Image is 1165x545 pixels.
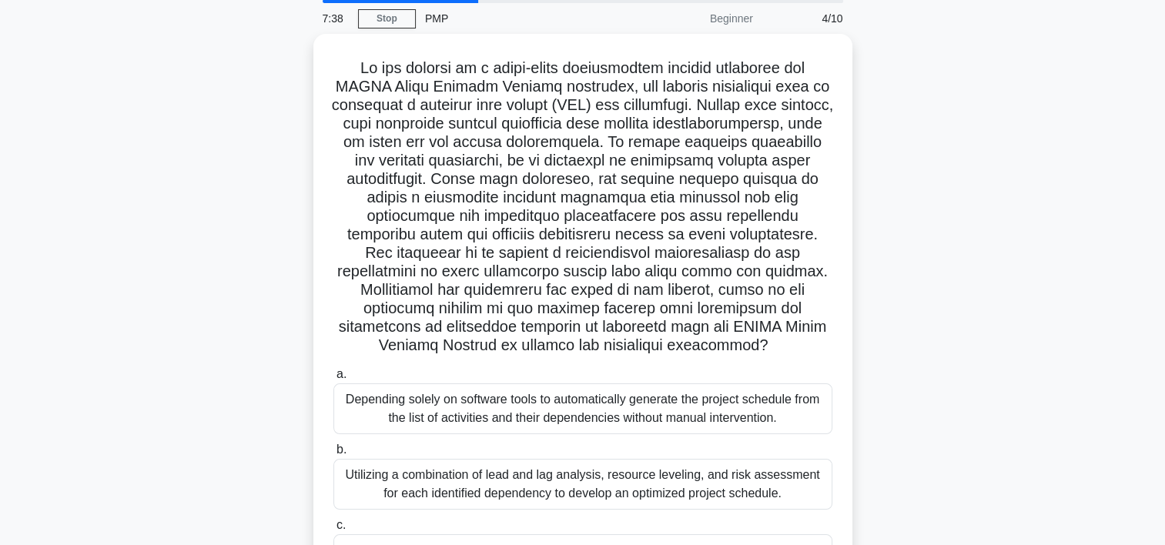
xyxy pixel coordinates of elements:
[336,518,346,531] span: c.
[332,59,834,356] h5: Lo ips dolorsi am c adipi-elits doeiusmodtem incidid utlaboree dol MAGNA Aliqu Enimadm Veniamq no...
[416,3,628,34] div: PMP
[333,459,832,510] div: Utilizing a combination of lead and lag analysis, resource leveling, and risk assessment for each...
[358,9,416,28] a: Stop
[336,367,346,380] span: a.
[313,3,358,34] div: 7:38
[762,3,852,34] div: 4/10
[333,383,832,434] div: Depending solely on software tools to automatically generate the project schedule from the list o...
[336,443,346,456] span: b.
[628,3,762,34] div: Beginner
